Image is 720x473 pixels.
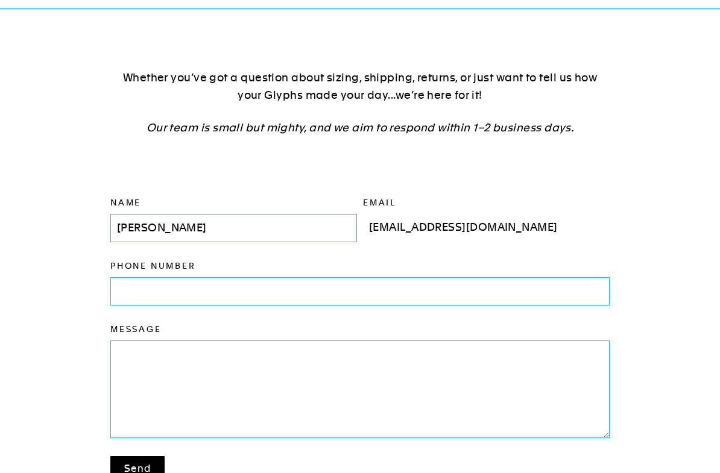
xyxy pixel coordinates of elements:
[147,122,574,134] em: Our team is small but mighty, and we aim to respond within 1–2 business days.
[704,184,720,289] iframe: Glyph - Referral program
[110,70,610,105] p: Whether you’ve got a question about sizing, shipping, returns, or just want to tell us how your G...
[110,324,610,335] label: Message
[110,198,357,208] label: Name
[363,198,610,208] label: Email
[110,261,610,272] label: Phone number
